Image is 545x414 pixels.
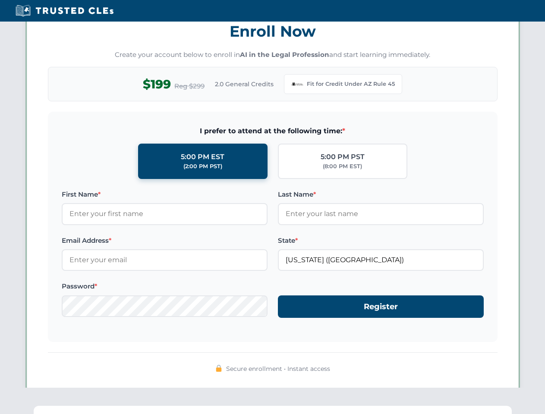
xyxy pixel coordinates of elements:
[174,81,205,91] span: Reg $299
[323,162,362,171] div: (8:00 PM EST)
[278,249,484,271] input: Arizona (AZ)
[13,4,116,17] img: Trusted CLEs
[321,151,365,163] div: 5:00 PM PST
[48,50,498,60] p: Create your account below to enroll in and start learning immediately.
[143,75,171,94] span: $199
[48,18,498,45] h3: Enroll Now
[62,189,268,200] label: First Name
[62,235,268,246] label: Email Address
[240,50,329,59] strong: AI in the Legal Profession
[183,162,222,171] div: (2:00 PM PST)
[215,365,222,372] img: 🔒
[307,80,395,88] span: Fit for Credit Under AZ Rule 45
[62,125,484,137] span: I prefer to attend at the following time:
[291,78,303,90] img: Arizona Bar
[62,249,268,271] input: Enter your email
[215,79,274,89] span: 2.0 General Credits
[278,235,484,246] label: State
[278,203,484,225] input: Enter your last name
[278,295,484,318] button: Register
[62,281,268,292] label: Password
[278,189,484,200] label: Last Name
[226,364,330,373] span: Secure enrollment • Instant access
[181,151,224,163] div: 5:00 PM EST
[62,203,268,225] input: Enter your first name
